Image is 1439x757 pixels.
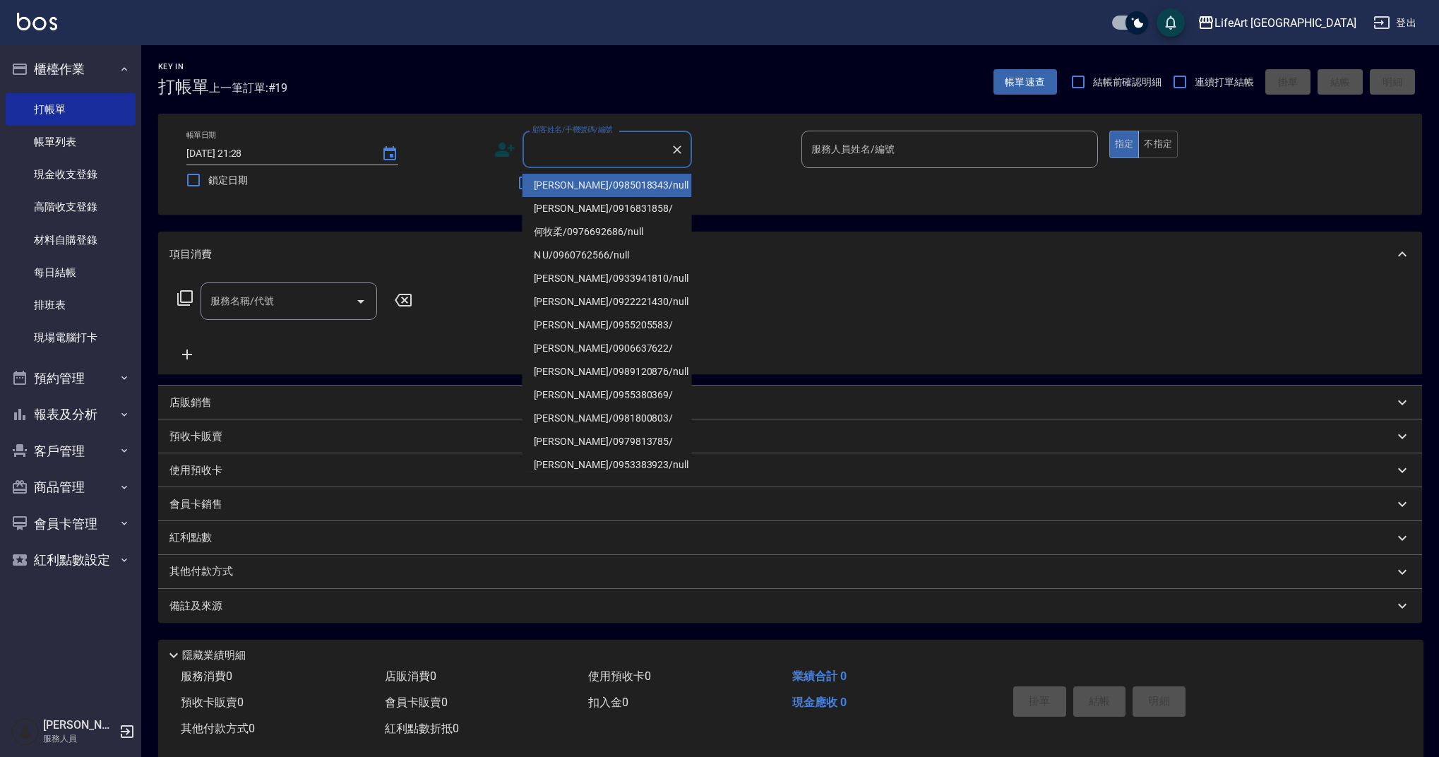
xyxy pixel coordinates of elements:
p: 預收卡販賣 [169,429,222,444]
button: 客戶管理 [6,433,136,470]
span: 連續打單結帳 [1195,75,1254,90]
button: 指定 [1109,131,1140,158]
li: [PERSON_NAME]/0953383923/null [523,453,692,477]
button: Choose date, selected date is 2025-08-19 [373,137,407,171]
p: 店販銷售 [169,395,212,410]
h2: Key In [158,62,209,71]
h3: 打帳單 [158,77,209,97]
a: 打帳單 [6,93,136,126]
a: 現金收支登錄 [6,158,136,191]
li: [PERSON_NAME]/0933941810/null [523,267,692,290]
span: 鎖定日期 [208,173,248,188]
li: [PERSON_NAME]/0981800803/ [523,407,692,430]
a: 材料自購登錄 [6,224,136,256]
span: 使用預收卡 0 [588,669,651,683]
a: 排班表 [6,289,136,321]
div: 其他付款方式 [158,555,1422,589]
span: 紅利點數折抵 0 [385,722,459,735]
div: 使用預收卡 [158,453,1422,487]
button: 櫃檯作業 [6,51,136,88]
span: 現金應收 0 [792,696,847,709]
button: 報表及分析 [6,396,136,433]
label: 顧客姓名/手機號碼/編號 [532,124,613,135]
div: LifeArt [GEOGRAPHIC_DATA] [1214,14,1356,32]
button: 登出 [1368,10,1422,36]
label: 帳單日期 [186,130,216,141]
button: save [1157,8,1185,37]
span: 其他付款方式 0 [181,722,255,735]
a: 帳單列表 [6,126,136,158]
button: 會員卡管理 [6,506,136,542]
div: 項目消費 [158,232,1422,277]
button: 預約管理 [6,360,136,397]
span: 上一筆訂單:#19 [209,79,288,97]
li: [PERSON_NAME]/0985018343/null [523,174,692,197]
span: 結帳前確認明細 [1093,75,1162,90]
p: 紅利點數 [169,530,219,546]
p: 備註及來源 [169,599,222,614]
button: Clear [667,140,687,160]
button: 紅利點數設定 [6,542,136,578]
div: 備註及來源 [158,589,1422,623]
a: 每日結帳 [6,256,136,289]
button: 帳單速查 [993,69,1057,95]
p: 隱藏業績明細 [182,648,246,663]
p: 項目消費 [169,247,212,262]
button: 不指定 [1138,131,1178,158]
span: 服務消費 0 [181,669,232,683]
button: LifeArt [GEOGRAPHIC_DATA] [1192,8,1362,37]
span: 店販消費 0 [385,669,436,683]
div: 店販銷售 [158,386,1422,419]
p: 其他付款方式 [169,564,240,580]
a: 現場電腦打卡 [6,321,136,354]
input: YYYY/MM/DD hh:mm [186,142,367,165]
p: 使用預收卡 [169,463,222,478]
img: Person [11,717,40,746]
span: 扣入金 0 [588,696,628,709]
div: 預收卡販賣 [158,419,1422,453]
li: N U/0960762566/null [523,244,692,267]
div: 紅利點數 [158,521,1422,555]
span: 業績合計 0 [792,669,847,683]
li: [PERSON_NAME]/0955380369/ [523,383,692,407]
li: [PERSON_NAME]/0979813785/ [523,430,692,453]
p: 會員卡銷售 [169,497,222,512]
li: [PERSON_NAME]/0922221430/null [523,290,692,314]
span: 會員卡販賣 0 [385,696,448,709]
button: 商品管理 [6,469,136,506]
li: [PERSON_NAME]/0906637622/ [523,337,692,360]
li: [PERSON_NAME]/0916831858/ [523,197,692,220]
span: 預收卡販賣 0 [181,696,244,709]
a: 高階收支登錄 [6,191,136,223]
div: 會員卡銷售 [158,487,1422,521]
h5: [PERSON_NAME] [43,718,115,732]
img: Logo [17,13,57,30]
button: Open [350,290,372,313]
li: [PERSON_NAME]/0989120876/null [523,360,692,383]
li: [PERSON_NAME]/0955205583/ [523,314,692,337]
li: 何牧柔/0976692686/null [523,220,692,244]
p: 服務人員 [43,732,115,745]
